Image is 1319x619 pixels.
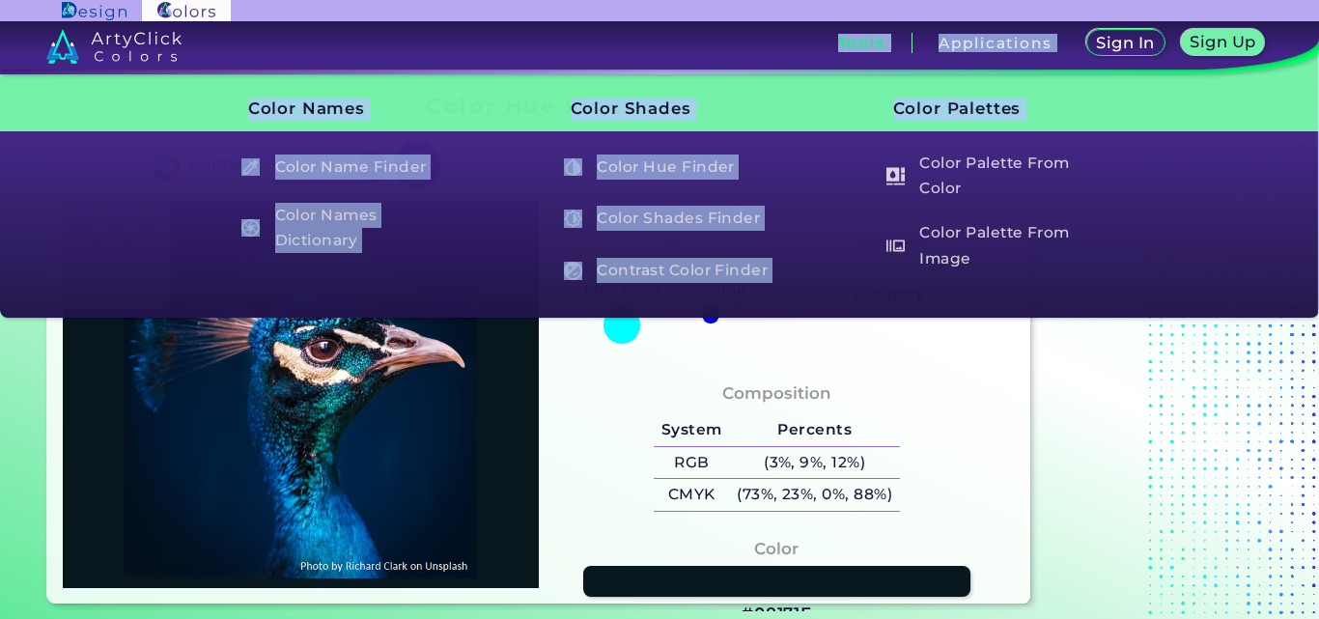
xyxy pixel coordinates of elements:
[1100,36,1152,50] h5: Sign In
[876,149,1104,204] a: Color Palette From Color
[241,219,260,238] img: icon_color_names_dictionary_white.svg
[231,201,459,256] a: Color Names Dictionary
[878,149,1103,204] h5: Color Palette From Color
[553,252,781,289] a: Contrast Color Finder
[838,36,885,50] h3: Tools
[722,380,831,408] h4: Composition
[654,479,729,511] h5: CMYK
[233,201,458,256] h5: Color Names Dictionary
[654,414,729,446] h5: System
[231,149,459,185] a: Color Name Finder
[241,158,260,177] img: icon_color_name_finder_white.svg
[564,262,582,280] img: icon_color_contrast_white.svg
[215,85,459,133] h3: Color Names
[878,218,1103,273] h5: Color Palette From Image
[1193,35,1253,49] h5: Sign Up
[729,447,899,479] h5: (3%, 9%, 12%)
[754,535,799,563] h4: Color
[886,237,905,255] img: icon_palette_from_image_white.svg
[564,158,582,177] img: icon_color_hue_white.svg
[72,211,529,577] img: img_pavlin.jpg
[1038,87,1279,611] iframe: Advertisement
[654,447,729,479] h5: RGB
[553,201,781,238] a: Color Shades Finder
[555,149,780,185] h5: Color Hue Finder
[1185,31,1261,55] a: Sign Up
[62,2,126,20] img: ArtyClick Design logo
[1090,31,1161,55] a: Sign In
[555,201,780,238] h5: Color Shades Finder
[564,210,582,228] img: icon_color_shades_white.svg
[876,218,1104,273] a: Color Palette From Image
[538,85,781,133] h3: Color Shades
[729,479,899,511] h5: (73%, 23%, 0%, 88%)
[860,85,1104,133] h3: Color Palettes
[886,167,905,185] img: icon_col_pal_col_white.svg
[939,36,1052,50] h3: Applications
[729,414,899,446] h5: Percents
[233,149,458,185] h5: Color Name Finder
[553,149,781,185] a: Color Hue Finder
[555,252,780,289] h5: Contrast Color Finder
[46,29,182,64] img: logo_artyclick_colors_white.svg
